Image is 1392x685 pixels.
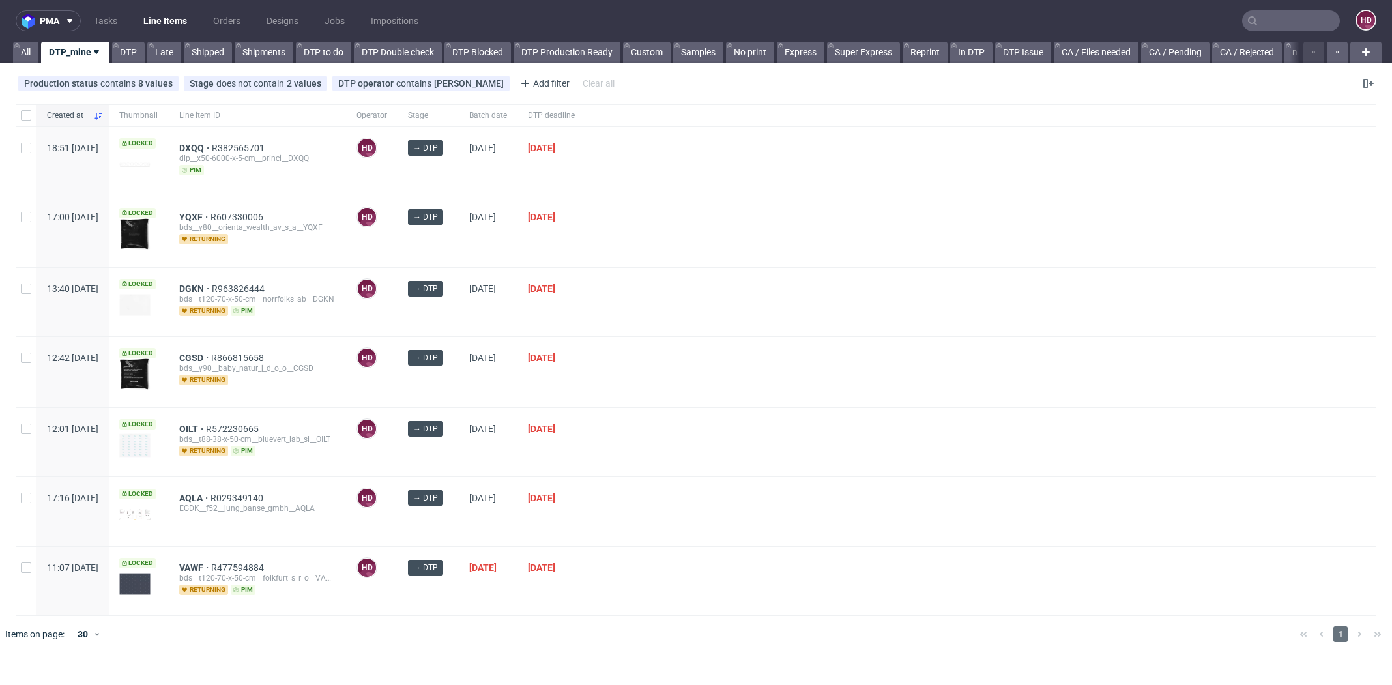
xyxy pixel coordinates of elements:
[5,628,65,641] span: Items on page:
[136,10,195,31] a: Line Items
[184,42,232,63] a: Shipped
[179,234,228,244] span: returning
[358,208,376,226] figcaption: HD
[119,294,151,316] img: version_two_editor_design
[469,424,496,434] span: [DATE]
[623,42,671,63] a: Custom
[179,503,336,514] div: EGDK__f52__jung_banse_gmbh__AQLA
[179,353,211,363] a: CGSD
[363,10,426,31] a: Impositions
[469,562,497,573] span: [DATE]
[119,509,151,520] img: version_two_editor_design.png
[179,153,336,164] div: dlp__x50-6000-x-5-cm__princi__DXQQ
[413,211,438,223] span: → DTP
[179,143,212,153] span: DXQQ
[212,284,267,294] a: R963826444
[231,306,255,316] span: pim
[212,143,267,153] a: R382565701
[179,562,211,573] a: VAWF
[1054,42,1138,63] a: CA / Files needed
[47,212,98,222] span: 17:00 [DATE]
[528,353,555,363] span: [DATE]
[100,78,138,89] span: contains
[216,78,287,89] span: does not contain
[179,165,204,175] span: pim
[179,306,228,316] span: returning
[179,573,336,583] div: bds__t120-70-x-50-cm__folkfurt_s_r_o__VAWF
[13,42,38,63] a: All
[119,208,156,218] span: Locked
[119,489,156,499] span: Locked
[47,493,98,503] span: 17:16 [DATE]
[211,562,267,573] a: R477594884
[119,162,151,167] img: version_two_editor_design.png
[16,10,81,31] button: pma
[231,585,255,595] span: pim
[47,110,88,121] span: Created at
[210,493,266,503] a: R029349140
[112,42,145,63] a: DTP
[147,42,181,63] a: Late
[179,284,212,294] a: DGKN
[1333,626,1348,642] span: 1
[408,110,448,121] span: Stage
[287,78,321,89] div: 2 values
[119,110,158,121] span: Thumbnail
[528,493,555,503] span: [DATE]
[119,279,156,289] span: Locked
[317,10,353,31] a: Jobs
[358,420,376,438] figcaption: HD
[469,353,496,363] span: [DATE]
[469,284,496,294] span: [DATE]
[24,78,100,89] span: Production status
[358,280,376,298] figcaption: HD
[179,222,336,233] div: bds__y80__orienta_wealth_av_s_a__YQXF
[179,424,206,434] a: OILT
[396,78,434,89] span: contains
[413,283,438,295] span: → DTP
[444,42,511,63] a: DTP Blocked
[673,42,723,63] a: Samples
[514,42,620,63] a: DTP Production Ready
[358,559,376,577] figcaption: HD
[86,10,125,31] a: Tasks
[1357,11,1375,29] figcaption: HD
[231,446,255,456] span: pim
[119,138,156,149] span: Locked
[179,110,336,121] span: Line item ID
[259,10,306,31] a: Designs
[434,78,504,89] div: [PERSON_NAME]
[995,42,1051,63] a: DTP Issue
[179,446,228,456] span: returning
[206,424,261,434] a: R572230665
[205,10,248,31] a: Orders
[179,493,210,503] a: AQLA
[515,73,572,94] div: Add filter
[179,212,210,222] span: YQXF
[211,353,267,363] a: R866815658
[528,424,555,434] span: [DATE]
[469,143,496,153] span: [DATE]
[235,42,293,63] a: Shipments
[356,110,387,121] span: Operator
[179,363,336,373] div: bds__y90__baby_natur_j_d_o_o__CGSD
[210,212,266,222] a: R607330006
[726,42,774,63] a: No print
[413,562,438,574] span: → DTP
[413,352,438,364] span: → DTP
[119,558,156,568] span: Locked
[1212,42,1282,63] a: CA / Rejected
[413,142,438,154] span: → DTP
[1141,42,1210,63] a: CA / Pending
[119,358,151,390] img: version_two_editor_design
